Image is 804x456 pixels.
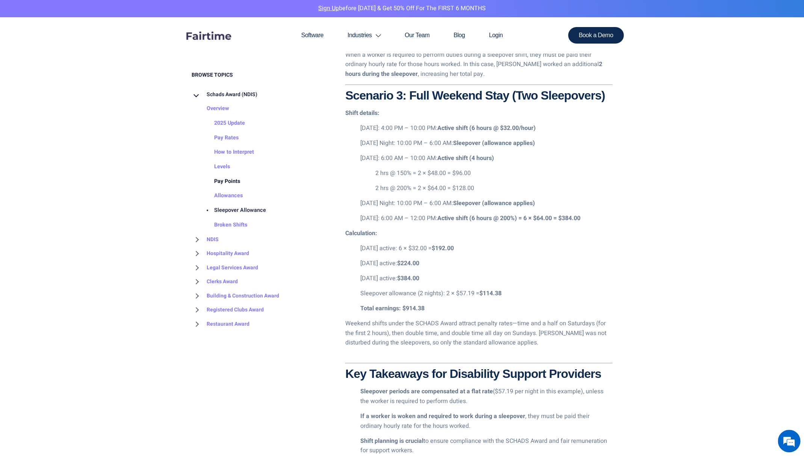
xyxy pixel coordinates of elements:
[360,124,612,133] p: [DATE]: 4:00 PM – 10:00 PM:
[39,42,126,52] div: Chat with us now
[345,50,612,79] p: When a worker is required to perform duties during a sleepover shift, they must be paid their ord...
[375,184,612,193] p: 2 hrs @ 200% = 2 × $64.00 = $128.00
[437,214,580,223] strong: Active shift (6 hours @ 200%) = 6 × $64.00 = $384.00
[199,116,245,130] a: 2025 Update
[123,4,141,22] div: Minimize live chat window
[199,203,266,218] a: Sleepover Allowance
[345,229,377,238] strong: Calculation:
[192,288,279,303] a: Building & Construction Award
[199,159,230,174] a: Levels
[397,259,419,268] strong: $224.00
[345,60,602,79] strong: 2 hours during the sleepover
[360,289,612,299] p: Sleepover allowance (2 nights): 2 × $57.19 =
[192,87,334,331] nav: BROWSE TOPICS
[192,302,264,317] a: Registered Clubs Award
[199,130,239,145] a: Pay Rates
[336,17,393,53] a: Industries
[479,289,502,298] strong: $114.38
[393,17,441,53] a: Our Team
[360,214,612,223] p: [DATE]: 6:00 AM – 12:00 PM:
[360,412,525,421] strong: If a worker is woken and required to work during a sleepover
[289,17,336,53] a: Software
[318,4,339,13] a: Sign Up
[437,154,494,163] strong: Active shift (4 hours)
[453,139,535,148] strong: Sleepover (allowance applies)
[199,145,254,160] a: How to Interpret
[360,139,612,148] p: [DATE] Night: 10:00 PM – 6:00 AM:
[192,71,334,331] div: BROWSE TOPICS
[360,436,423,445] strong: Shift planning is crucial
[199,189,243,203] a: Allowances
[199,217,247,232] a: Broken Shifts
[360,154,612,163] p: [DATE]: 6:00 AM – 10:00 AM:
[453,199,535,208] strong: Sleepover (allowance applies)
[192,274,238,288] a: Clerks Award
[360,387,612,406] p: ($57.19 per night in this example), unless the worker is required to perform duties.
[432,244,454,253] strong: $192.00
[192,101,229,116] a: Overview
[397,274,419,283] strong: $384.00
[192,246,249,260] a: Hospitality Award
[441,17,477,53] a: Blog
[345,89,605,102] strong: Scenario 3: Full Weekend Stay (Two Sleepovers)
[360,304,425,313] strong: Total earnings: $914.38
[192,260,258,275] a: Legal Services Award
[437,124,536,133] strong: Active shift (6 hours @ $32.00/hour)
[360,274,612,284] p: [DATE] active:
[192,317,249,331] a: Restaurant Award
[345,319,612,348] p: Weekend shifts under the SCHADS Award attract penalty rates—time and a half on Saturdays (for the...
[192,232,219,246] a: NDIS
[192,87,257,101] a: Schads Award (NDIS)
[345,109,379,118] strong: Shift details:
[44,95,104,171] span: We're online!
[360,387,493,396] strong: Sleepover periods are compensated at a flat rate
[199,174,240,189] a: Pay Points
[360,244,612,254] p: [DATE] active: 6 × $32.00 =
[375,169,612,178] p: 2 hrs @ 150% = 2 × $48.00 = $96.00
[6,4,798,14] p: before [DATE] & Get 50% Off for the FIRST 6 MONTHS
[360,436,612,456] p: to ensure compliance with the SCHADS Award and fair remuneration for support workers.
[4,205,143,231] textarea: Type your message and hit 'Enter'
[345,367,601,381] strong: Key Takeaways for Disability Support Providers
[579,32,613,38] span: Book a Demo
[360,259,612,269] p: [DATE] active:
[568,27,624,44] a: Book a Demo
[360,199,612,208] p: [DATE] Night: 10:00 PM – 6:00 AM:
[477,17,515,53] a: Login
[360,412,612,431] p: , they must be paid their ordinary hourly rate for the hours worked.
